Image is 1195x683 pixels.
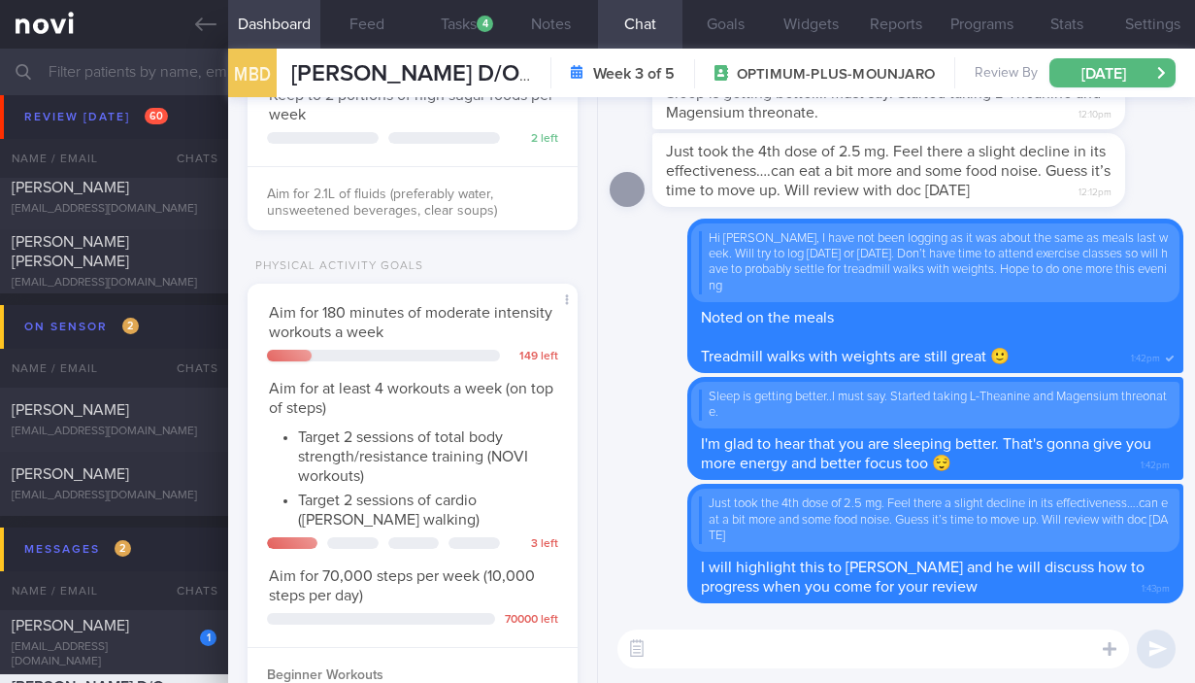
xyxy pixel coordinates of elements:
[666,144,1111,198] span: Just took the 4th dose of 2.5 mg. Feel there a slight decline in its effectiveness….can eat a bit...
[12,425,216,439] div: [EMAIL_ADDRESS][DOMAIN_NAME]
[267,668,383,682] strong: Beginner Workouts
[12,180,129,195] span: [PERSON_NAME]
[150,571,228,610] div: Chats
[248,259,423,274] div: Physical Activity Goals
[12,640,216,669] div: [EMAIL_ADDRESS][DOMAIN_NAME]
[269,381,553,416] span: Aim for at least 4 workouts a week (on top of steps)
[593,64,675,84] strong: Week 3 of 5
[19,314,144,340] div: On sensor
[510,132,558,147] div: 2 left
[267,188,497,219] span: Aim for 2.1L of fluids (preferably water, unsweetened beverages, clear soups)
[1079,181,1112,199] span: 12:12pm
[269,568,535,603] span: Aim for 70,000 steps per week (10,000 steps per day)
[12,202,216,217] div: [EMAIL_ADDRESS][DOMAIN_NAME]
[510,350,558,364] div: 149 left
[666,85,1101,120] span: Sleep is getting better..I must say. Started taking L-Theanine and Magensium threonate.
[737,65,935,85] span: OPTIMUM-PLUS-MOUNJARO
[223,37,282,112] div: MBD
[701,560,1145,595] span: I will highlight this to [PERSON_NAME] and he will discuss how to progress when you come for your...
[510,537,558,552] div: 3 left
[1141,454,1170,472] span: 1:42pm
[12,489,216,503] div: [EMAIL_ADDRESS][DOMAIN_NAME]
[122,318,139,334] span: 2
[115,540,131,557] span: 2
[1142,577,1170,596] span: 1:43pm
[701,310,834,325] span: Noted on the meals
[291,62,706,85] span: [PERSON_NAME] D/O [PERSON_NAME]
[1049,58,1176,87] button: [DATE]
[298,423,555,486] li: Target 2 sessions of total body strength/resistance training (NOVI workouts)
[12,116,129,131] span: [PERSON_NAME]
[12,276,216,290] div: [EMAIL_ADDRESS][DOMAIN_NAME]
[699,231,1172,294] div: Hi [PERSON_NAME], I have not been logging as it was about the same as meals last week. Will try t...
[200,630,216,646] div: 1
[150,349,228,388] div: Chats
[12,618,129,633] span: [PERSON_NAME]
[19,536,136,563] div: Messages
[699,390,1172,422] div: Sleep is getting better..I must say. Started taking L-Theanine and Magensium threonate.
[12,466,129,482] span: [PERSON_NAME]
[12,138,216,153] div: [EMAIL_ADDRESS][DOMAIN_NAME]
[269,87,553,122] span: Keep to 2 portions of high sugar foods per week
[701,349,1010,364] span: Treadmill walks with weights are still great 🙂
[699,496,1172,544] div: Just took the 4th dose of 2.5 mg. Feel there a slight decline in its effectiveness….can eat a bit...
[12,234,129,269] span: [PERSON_NAME] [PERSON_NAME]
[12,402,129,418] span: [PERSON_NAME]
[477,16,493,32] div: 4
[1131,347,1160,365] span: 1:42pm
[1079,103,1112,121] span: 12:10pm
[701,436,1151,471] span: I'm glad to hear that you are sleeping better. That's gonna give you more energy and better focus...
[298,486,555,529] li: Target 2 sessions of cardio ([PERSON_NAME] walking)
[269,305,552,340] span: Aim for 180 minutes of moderate intensity workouts a week
[975,65,1038,83] span: Review By
[505,613,558,628] div: 70000 left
